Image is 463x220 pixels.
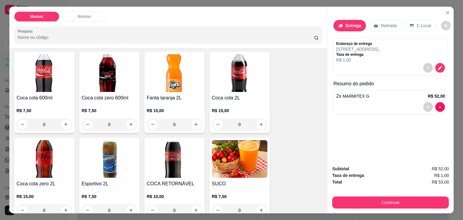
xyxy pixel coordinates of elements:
[17,140,72,178] img: product-image
[332,180,342,184] strong: Total
[147,193,202,200] p: R$ 10,00
[336,52,380,57] p: Taxa de entrega
[18,206,27,215] button: decrease-product-quantity
[212,140,267,178] img: product-image
[336,41,380,46] p: Endereço de entrega
[147,54,202,92] img: product-image
[148,120,158,129] button: decrease-product-quantity
[381,23,397,29] p: Retirada
[212,180,267,187] h4: SUCO
[343,94,370,99] span: MARMITEX G
[147,180,202,187] h4: COCA RETORNÁVEL
[191,120,201,129] button: increase-product-quantity
[332,196,449,209] button: Continuar
[82,193,137,200] p: R$ 7,50
[191,206,201,215] button: increase-product-quantity
[82,180,137,187] h4: Esportivo 2L
[82,108,137,114] p: R$ 7,50
[147,140,202,178] img: product-image
[126,206,136,215] button: increase-product-quantity
[336,93,369,100] p: 2 x
[213,120,223,129] button: decrease-product-quantity
[257,206,266,215] button: increase-product-quantity
[212,108,267,114] p: R$ 15,00
[423,63,433,73] button: decrease-product-quantity
[257,120,266,129] button: increase-product-quantity
[61,206,71,215] button: increase-product-quantity
[148,206,158,215] button: decrease-product-quantity
[212,94,267,102] h4: Coca cola 2L
[17,108,72,114] p: R$ 7,50
[147,94,202,102] h4: Fanta laranja 2L
[17,180,72,187] h4: Coca cola zero 2L
[30,14,43,19] p: Massas
[333,80,448,87] p: Resumo do pedido
[17,54,72,92] img: product-image
[147,108,202,114] p: R$ 15,00
[345,23,361,29] p: Entrega
[18,29,35,34] label: Pesquisa
[61,120,71,129] button: increase-product-quantity
[428,93,445,99] p: R$ 52,00
[17,94,72,102] h4: Coca cola 600ml
[213,206,223,215] button: decrease-product-quantity
[82,94,137,102] h4: Coca cola zero 600ml
[417,23,431,29] p: C.Local
[441,21,451,30] button: decrease-product-quantity
[432,165,449,172] span: R$ 52,00
[434,172,449,179] span: R$ 1,00
[332,173,364,178] strong: Taxa de entrega
[126,120,136,129] button: increase-product-quantity
[17,193,72,200] p: R$ 15,00
[83,206,93,215] button: decrease-product-quantity
[18,34,314,40] input: Pesquisa
[18,120,27,129] button: decrease-product-quantity
[83,120,93,129] button: decrease-product-quantity
[423,102,433,112] button: decrease-product-quantity
[82,140,137,178] img: product-image
[332,166,349,171] strong: Subtotal
[78,14,91,19] p: Bebidas
[435,102,445,112] button: decrease-product-quantity
[336,57,380,63] p: R$ 1,00
[435,63,445,73] button: decrease-product-quantity
[432,179,449,185] span: R$ 53,00
[336,46,380,52] p: [STREET_ADDRESS] , ,
[82,54,137,92] img: product-image
[212,193,267,200] p: R$ 7,50
[443,8,452,17] button: Close
[212,54,267,92] img: product-image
